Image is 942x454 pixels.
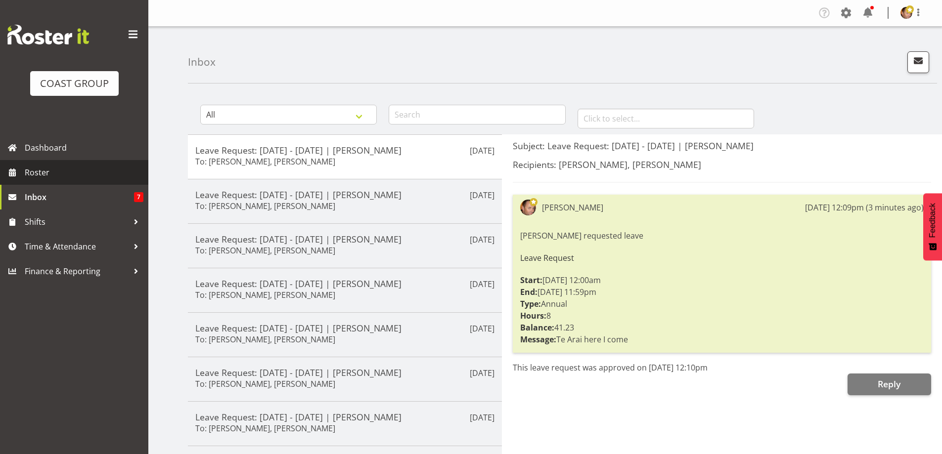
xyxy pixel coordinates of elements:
h5: Leave Request: [DATE] - [DATE] | [PERSON_NAME] [195,234,494,245]
h5: Leave Request: [DATE] - [DATE] | [PERSON_NAME] [195,367,494,378]
span: 7 [134,192,143,202]
span: Finance & Reporting [25,264,129,279]
h6: To: [PERSON_NAME], [PERSON_NAME] [195,246,335,255]
h6: To: [PERSON_NAME], [PERSON_NAME] [195,201,335,211]
span: Inbox [25,190,134,205]
div: COAST GROUP [40,76,109,91]
p: [DATE] [470,278,494,290]
img: mark-phillipse6af51212f3486541d32afe5cb767b3e.png [900,7,912,19]
p: [DATE] [470,323,494,334]
h6: Leave Request [520,253,924,262]
p: [DATE] [470,189,494,201]
p: [DATE] [470,234,494,246]
p: [DATE] [470,145,494,157]
img: mark-phillipse6af51212f3486541d32afe5cb767b3e.png [520,200,536,215]
h5: Subject: Leave Request: [DATE] - [DATE] | [PERSON_NAME] [513,140,931,151]
strong: Hours: [520,310,546,321]
input: Click to select... [578,109,754,128]
span: Reply [878,378,900,390]
h5: Leave Request: [DATE] - [DATE] | [PERSON_NAME] [195,145,494,156]
p: [DATE] [470,367,494,379]
strong: Start: [520,275,542,286]
h5: Leave Request: [DATE] - [DATE] | [PERSON_NAME] [195,412,494,422]
button: Feedback - Show survey [923,193,942,260]
h5: Leave Request: [DATE] - [DATE] | [PERSON_NAME] [195,278,494,289]
div: [PERSON_NAME] [542,202,603,213]
strong: End: [520,287,538,297]
span: Roster [25,165,143,180]
span: This leave request was approved on [DATE] 12:10pm [513,362,708,373]
h5: Leave Request: [DATE] - [DATE] | [PERSON_NAME] [195,189,494,200]
h4: Inbox [188,56,216,68]
h5: Leave Request: [DATE] - [DATE] | [PERSON_NAME] [195,323,494,333]
p: [DATE] [470,412,494,423]
img: Rosterit website logo [7,25,89,44]
h5: Recipients: [PERSON_NAME], [PERSON_NAME] [513,159,931,170]
button: Reply [848,373,931,395]
strong: Type: [520,298,541,309]
span: Shifts [25,214,129,229]
div: [PERSON_NAME] requested leave [DATE] 12:00am [DATE] 11:59pm Annual 8 41.23 Te Arai here I come [520,227,924,348]
strong: Balance: [520,322,554,333]
span: Feedback [928,203,937,238]
h6: To: [PERSON_NAME], [PERSON_NAME] [195,379,335,389]
span: Time & Attendance [25,239,129,254]
h6: To: [PERSON_NAME], [PERSON_NAME] [195,157,335,166]
h6: To: [PERSON_NAME], [PERSON_NAME] [195,290,335,300]
input: Search [389,105,565,124]
span: Dashboard [25,140,143,155]
h6: To: [PERSON_NAME], [PERSON_NAME] [195,334,335,344]
div: [DATE] 12:09pm (3 minutes ago) [805,202,924,213]
h6: To: [PERSON_NAME], [PERSON_NAME] [195,423,335,433]
strong: Message: [520,334,556,345]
